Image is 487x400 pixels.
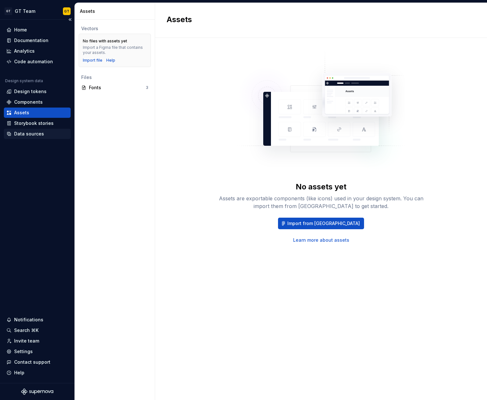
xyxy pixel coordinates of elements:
[15,8,35,14] div: GT Team
[293,237,349,243] a: Learn more about assets
[14,370,24,376] div: Help
[5,78,43,83] div: Design system data
[14,131,44,137] div: Data sources
[14,327,39,334] div: Search ⌘K
[218,195,424,210] div: Assets are exportable components (like icons) used in your design system. You can import them fro...
[4,368,71,378] button: Help
[21,388,53,395] svg: Supernova Logo
[1,4,73,18] button: GTGT TeamGT
[14,359,50,365] div: Contact support
[4,129,71,139] a: Data sources
[81,25,148,32] div: Vectors
[89,84,146,91] div: Fonts
[4,7,12,15] div: GT
[14,88,47,95] div: Design tokens
[4,315,71,325] button: Notifications
[278,218,364,229] button: Import from [GEOGRAPHIC_DATA]
[14,48,35,54] div: Analytics
[4,118,71,128] a: Storybook stories
[64,9,69,14] div: GT
[4,86,71,97] a: Design tokens
[83,58,102,63] button: Import file
[4,25,71,35] a: Home
[14,37,48,44] div: Documentation
[14,317,43,323] div: Notifications
[14,58,53,65] div: Code automation
[4,46,71,56] a: Analytics
[14,348,33,355] div: Settings
[65,15,74,24] button: Collapse sidebar
[14,338,39,344] div: Invite team
[83,39,127,44] div: No files with assets yet
[4,35,71,46] a: Documentation
[14,120,54,126] div: Storybook stories
[80,8,152,14] div: Assets
[81,74,148,81] div: Files
[14,109,29,116] div: Assets
[14,99,43,105] div: Components
[79,83,151,93] a: Fonts3
[4,346,71,357] a: Settings
[287,220,360,227] span: Import from [GEOGRAPHIC_DATA]
[4,108,71,118] a: Assets
[4,325,71,335] button: Search ⌘K
[4,57,71,67] a: Code automation
[4,357,71,367] button: Contact support
[167,14,468,25] h2: Assets
[146,85,148,90] div: 3
[296,182,346,192] div: No assets yet
[4,97,71,107] a: Components
[14,27,27,33] div: Home
[83,45,147,55] div: Import a Figma file that contains your assets.
[106,58,115,63] a: Help
[4,336,71,346] a: Invite team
